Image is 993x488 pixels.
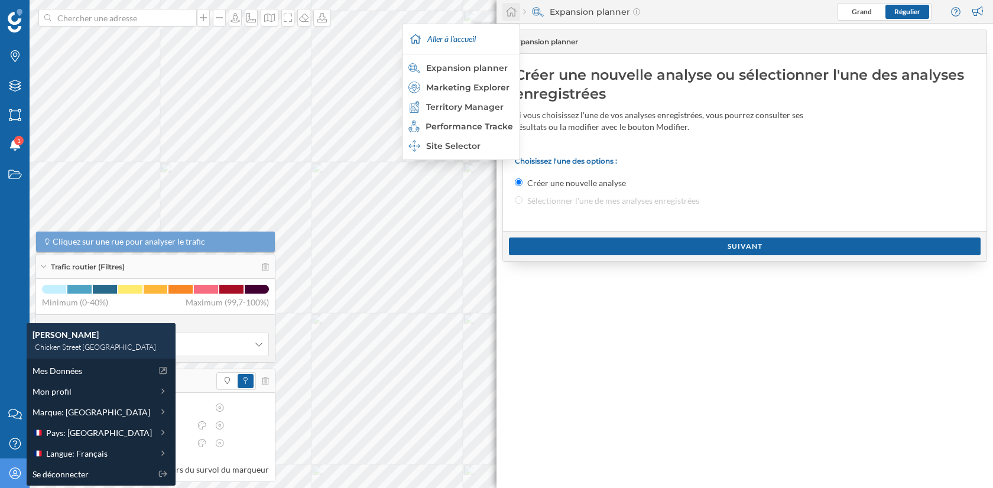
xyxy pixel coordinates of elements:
div: Territory Manager [408,101,512,113]
span: Langue: Français [46,447,108,460]
h4: Segmentation [42,321,269,333]
span: Trafic routier (Filtres) [51,262,125,272]
img: search-areas.svg [408,62,420,74]
span: Maximum (99,7-100%) [186,297,269,308]
span: Grand [852,7,872,16]
img: explorer.svg [408,82,420,93]
span: Expansion planner [512,37,578,47]
span: Régulier [894,7,920,16]
div: [PERSON_NAME] [33,329,170,341]
div: Aller à l'accueil [405,24,517,54]
img: search-areas.svg [532,6,544,18]
div: Chicken Street [GEOGRAPHIC_DATA] [33,341,170,353]
span: 1 [17,135,21,147]
p: Choisissez l'une des options : [515,157,975,165]
div: Performance Tracker [408,121,512,132]
span: Mon profil [33,385,72,398]
img: monitoring-360.svg [408,121,420,132]
div: Expansion planner [408,62,512,74]
img: dashboards-manager.svg [408,140,420,152]
span: Support [25,8,67,19]
label: Créer une nouvelle analyse [527,177,626,189]
span: Cliquez sur une rue pour analyser le trafic [53,236,205,248]
span: Pays: [GEOGRAPHIC_DATA] [46,427,152,439]
img: Logo Geoblink [8,9,22,32]
span: Marque: [GEOGRAPHIC_DATA] [33,406,150,418]
div: Si vous choisissez l'une de vos analyses enregistrées, vous pourrez consulter ses résultats ou la... [515,109,822,133]
div: Expansion planner [523,6,640,18]
div: Site Selector [408,140,512,152]
div: Créer une nouvelle analyse ou sélectionner l'une des analyses enregistrées [515,66,975,103]
span: Mes Données [33,365,82,377]
div: Marketing Explorer [408,82,512,93]
img: territory-manager.svg [408,101,420,113]
span: Se déconnecter [33,468,89,480]
span: Minimum (0-40%) [42,297,108,308]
